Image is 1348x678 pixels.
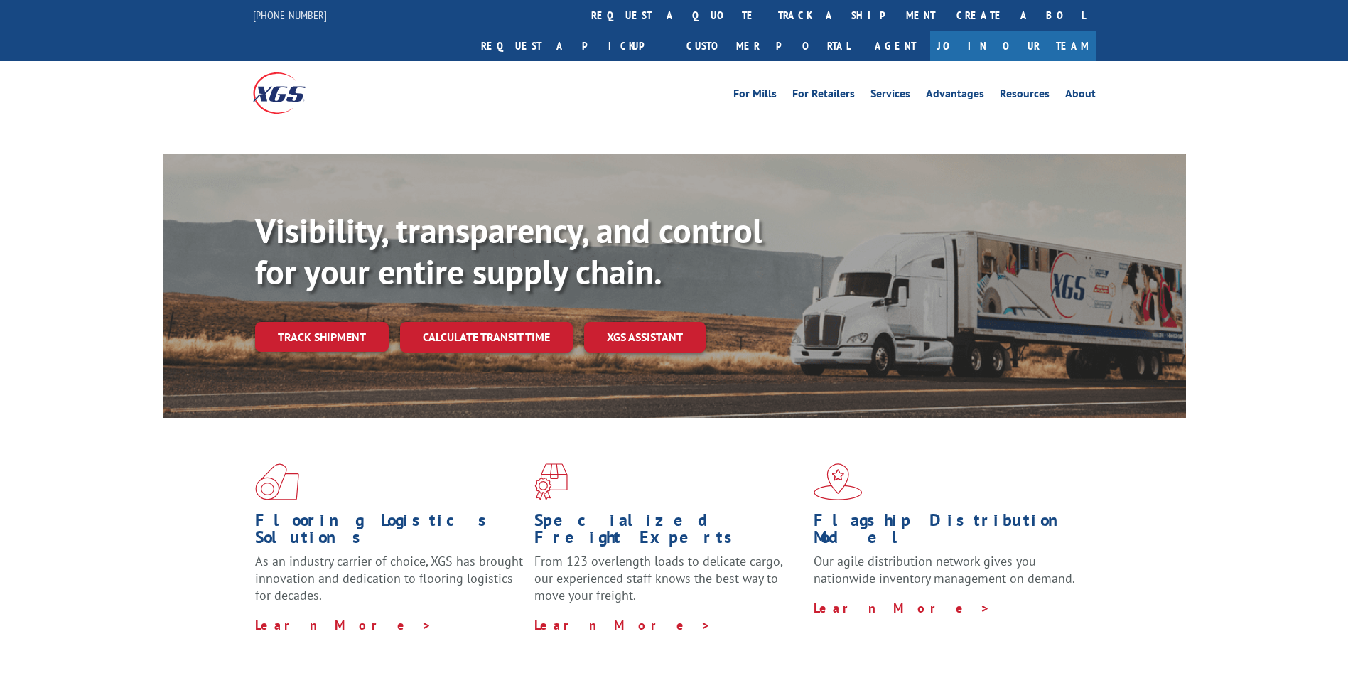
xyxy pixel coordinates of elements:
a: For Retailers [792,88,855,104]
a: XGS ASSISTANT [584,322,706,353]
h1: Flagship Distribution Model [814,512,1082,553]
img: xgs-icon-total-supply-chain-intelligence-red [255,463,299,500]
h1: Flooring Logistics Solutions [255,512,524,553]
a: Customer Portal [676,31,861,61]
a: Resources [1000,88,1050,104]
a: Services [870,88,910,104]
a: Learn More > [814,600,991,616]
p: From 123 overlength loads to delicate cargo, our experienced staff knows the best way to move you... [534,553,803,616]
a: Calculate transit time [400,322,573,353]
a: About [1065,88,1096,104]
a: Learn More > [255,617,432,633]
a: Advantages [926,88,984,104]
a: For Mills [733,88,777,104]
a: Agent [861,31,930,61]
a: Request a pickup [470,31,676,61]
a: Learn More > [534,617,711,633]
span: As an industry carrier of choice, XGS has brought innovation and dedication to flooring logistics... [255,553,523,603]
a: Track shipment [255,322,389,352]
b: Visibility, transparency, and control for your entire supply chain. [255,208,762,294]
a: Join Our Team [930,31,1096,61]
a: [PHONE_NUMBER] [253,8,327,22]
img: xgs-icon-focused-on-flooring-red [534,463,568,500]
span: Our agile distribution network gives you nationwide inventory management on demand. [814,553,1075,586]
img: xgs-icon-flagship-distribution-model-red [814,463,863,500]
h1: Specialized Freight Experts [534,512,803,553]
